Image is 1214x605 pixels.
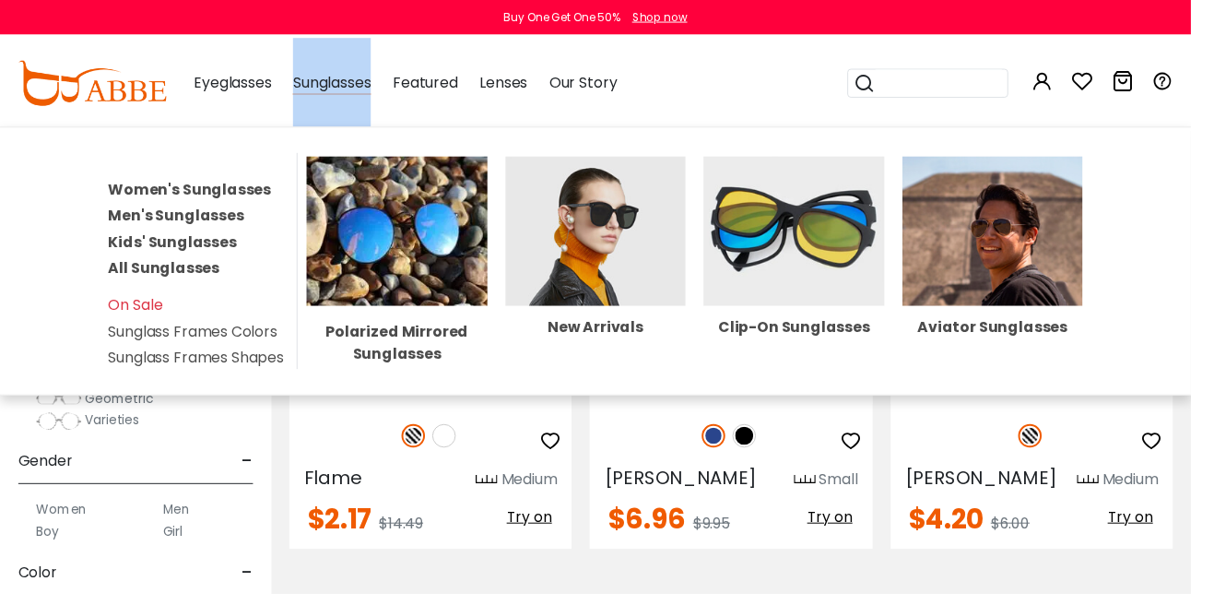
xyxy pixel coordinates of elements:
img: New Arrivals [515,160,700,312]
img: Varieties.png [37,420,83,439]
a: All Sunglasses [111,263,224,284]
div: Clip-On Sunglasses [717,326,902,341]
div: Shop now [644,9,701,26]
img: size ruler [809,483,831,497]
img: Pattern [409,433,433,457]
img: White [441,433,465,457]
div: Polarized Mirrored Sunglasses [312,326,497,373]
span: Try on [823,516,869,538]
a: Sunglass Frames Shapes [111,354,289,375]
img: Geometric.png [37,397,83,416]
span: Geometric [87,397,157,415]
a: Clip-On Sunglasses [717,224,902,341]
label: Boy [37,530,60,552]
span: $4.20 [926,509,1003,549]
img: size ruler [485,483,507,497]
span: Eyeglasses [197,74,277,95]
span: - [246,448,258,492]
a: On Sale [111,301,166,322]
a: Aviator Sunglasses [920,224,1104,341]
span: [PERSON_NAME] [923,475,1078,501]
label: Women [37,508,88,530]
div: Aviator Sunglasses [920,326,1104,341]
span: Gender [18,448,74,492]
span: Try on [516,516,562,538]
img: Polarized Mirrored [312,160,497,312]
a: Kids' Sunglasses [111,236,242,257]
span: Varieties [87,419,142,437]
div: Buy One Get One 50% [513,9,632,26]
a: Polarized Mirrored Sunglasses [312,224,497,373]
div: New Arrivals [515,326,700,341]
img: Blue [715,433,739,457]
div: Small [835,479,875,501]
span: $14.49 [386,523,431,544]
span: Our Story [560,74,629,95]
span: [PERSON_NAME] [616,475,771,501]
a: Shop now [635,9,701,25]
label: Girl [166,530,186,552]
div: Medium [511,479,568,501]
a: Women's Sunglasses [111,183,277,204]
a: New Arrivals [515,224,700,341]
a: Sunglass Frames Colors [111,327,283,349]
a: Men's Sunglasses [111,209,249,231]
img: Aviator Sunglasses [920,160,1104,312]
span: Flame [310,475,369,501]
img: Black [747,433,771,457]
span: $9.95 [706,523,744,544]
span: $6.96 [619,509,699,549]
div: Medium [1124,479,1181,501]
button: Try on [511,516,568,540]
img: Clip-On Sunglasses [717,160,902,312]
img: abbeglasses.com [18,62,170,108]
img: Pattern [1038,433,1062,457]
button: Try on [818,516,875,540]
img: size ruler [1098,483,1120,497]
button: Try on [1124,516,1181,540]
span: $6.00 [1010,523,1050,544]
label: Men [166,508,194,530]
span: Featured [400,74,466,95]
span: Lenses [489,74,537,95]
span: Try on [1129,516,1175,538]
span: Sunglasses [299,74,378,97]
span: $2.17 [313,509,379,549]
